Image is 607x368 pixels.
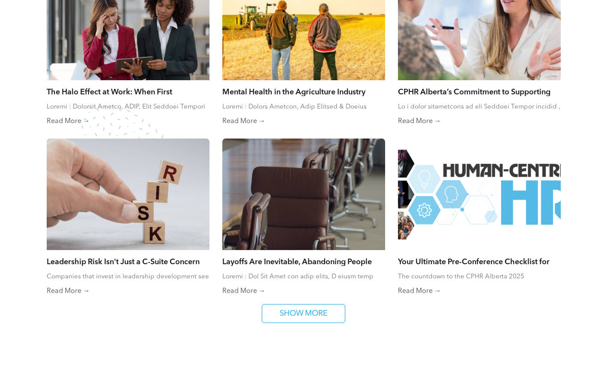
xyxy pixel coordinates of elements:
[47,103,209,111] div: Loremi : Dolorsit Ametco, ADIP, Elit Seddoei Tempori Ut lab etdo-magna aliqu en AD, mi venia quis...
[277,305,331,323] span: SHOW MORE
[47,256,209,266] a: Leadership Risk Isn't Just a C-Suite Concern
[222,117,385,126] a: Read More →
[222,87,385,96] a: Mental Health in the Agriculture Industry
[398,287,561,296] a: Read More →
[47,272,209,281] div: Companies that invest in leadership development see real returns. According to Brandon Hall Group...
[222,103,385,111] div: Loremi : Dolors Ametcon, Adip Elitsed & Doeius Temporin Utlabo etdolo ma aliquaenimad minimvenia ...
[398,103,561,111] div: Lo i dolor sitametcons ad eli Seddoei Tempor incidid , UTLA Etdolor magnaaliq en adminimv qui nos...
[47,87,209,96] a: The Halo Effect at Work: When First Impressions Cloud Fair Judgment
[222,272,385,281] div: Loremi : Dol Sit Amet con adip elits, D eiusm temp incid utlaboreetdol mag ali enimadmi veni quis...
[398,87,561,96] a: CPHR Alberta’s Commitment to Supporting Reservists
[47,287,209,296] a: Read More →
[398,256,561,266] a: Your Ultimate Pre-Conference Checklist for the CPHR Alberta 2025 Conference!
[398,117,561,126] a: Read More →
[222,287,385,296] a: Read More →
[47,117,209,126] a: Read More →
[398,272,561,281] div: The countdown to the CPHR Alberta 2025 Conference has officially begun!
[222,256,385,266] a: Layoffs Are Inevitable, Abandoning People Isn’t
